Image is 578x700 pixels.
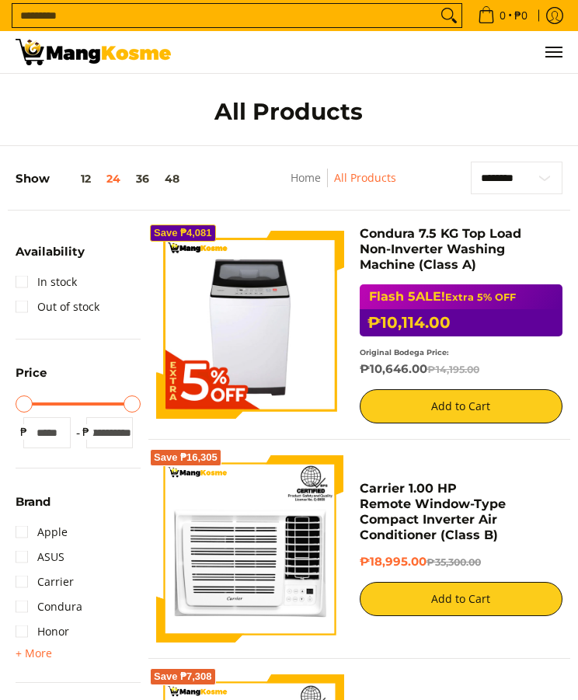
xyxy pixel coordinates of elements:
[156,455,344,643] img: Carrier 1.00 HP Remote Window-Type Compact Inverter Air Conditioner (Class B)
[16,644,52,663] summary: Open
[16,367,47,391] summary: Open
[16,594,82,619] a: Condura
[16,619,69,644] a: Honor
[16,647,52,660] span: + More
[16,246,85,258] span: Availability
[360,226,521,272] a: Condura 7.5 KG Top Load Non-Inverter Washing Machine (Class A)
[157,172,187,185] button: 48
[427,556,481,568] del: ₱35,300.00
[512,10,530,21] span: ₱0
[360,555,563,570] h6: ₱18,995.00
[128,172,157,185] button: 36
[16,270,77,294] a: In stock
[186,31,562,73] nav: Main Menu
[16,294,99,319] a: Out of stock
[50,172,99,185] button: 12
[154,672,212,681] span: Save ₱7,308
[78,424,94,440] span: ₱
[156,231,344,419] img: Condura 7.5 KG Top Load Non-Inverter Washing Machine (Class A)
[16,424,31,440] span: ₱
[334,170,396,185] a: All Products
[360,348,449,357] small: Original Bodega Price:
[154,453,218,462] span: Save ₱16,305
[544,31,562,73] button: Menu
[497,10,508,21] span: 0
[16,545,64,569] a: ASUS
[291,170,321,185] a: Home
[437,4,461,27] button: Search
[427,364,479,375] del: ₱14,195.00
[154,228,212,238] span: Save ₱4,081
[473,7,532,24] span: •
[360,362,563,378] h6: ₱10,646.00
[360,582,563,616] button: Add to Cart
[16,172,187,186] h5: Show
[110,97,469,126] h1: All Products
[99,172,128,185] button: 24
[360,481,506,542] a: Carrier 1.00 HP Remote Window-Type Compact Inverter Air Conditioner (Class B)
[250,169,437,204] nav: Breadcrumbs
[16,496,50,520] summary: Open
[16,520,68,545] a: Apple
[16,246,85,270] summary: Open
[16,367,47,379] span: Price
[360,309,563,336] h6: ₱10,114.00
[16,496,50,508] span: Brand
[16,39,171,65] img: All Products - Home Appliances Warehouse Sale l Mang Kosme
[186,31,562,73] ul: Customer Navigation
[16,569,74,594] a: Carrier
[360,389,563,423] button: Add to Cart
